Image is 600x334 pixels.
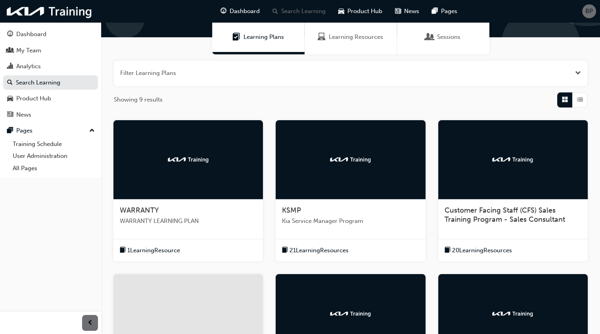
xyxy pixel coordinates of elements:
span: Learning Resources [329,33,383,42]
span: chart-icon [7,63,13,70]
span: Pages [441,7,457,16]
button: Pages [3,123,98,138]
a: Learning PlansLearning Plans [212,20,305,54]
img: kia-training [167,155,210,163]
span: people-icon [7,47,13,54]
a: kia-trainingWARRANTYWARRANTY LEARNING PLANbook-icon1LearningResource [113,120,263,262]
span: Grid [562,95,568,104]
a: Analytics [3,59,98,74]
span: Showing 9 results [114,95,163,104]
a: guage-iconDashboard [214,3,266,19]
span: Product Hub [347,7,382,16]
span: Search Learning [281,7,326,16]
span: car-icon [338,6,344,16]
span: 21 Learning Resources [289,246,349,255]
span: News [404,7,419,16]
a: News [3,107,98,122]
span: car-icon [7,95,13,102]
span: pages-icon [432,6,438,16]
span: Sessions [426,33,434,42]
button: BP [582,4,596,18]
a: Dashboard [3,27,98,42]
span: 1 Learning Resource [127,246,180,255]
span: WARRANTY [120,206,159,215]
a: Learning ResourcesLearning Resources [305,20,397,54]
button: DashboardMy TeamAnalyticsSearch LearningProduct HubNews [3,25,98,123]
img: kia-training [491,155,535,163]
a: All Pages [10,162,98,175]
button: book-icon21LearningResources [282,246,349,255]
span: search-icon [272,6,278,16]
button: Open the filter [575,69,581,78]
a: pages-iconPages [426,3,464,19]
a: search-iconSearch Learning [266,3,332,19]
a: kia-trainingKSMPKia Service Manager Programbook-icon21LearningResources [276,120,425,262]
img: kia-training [329,310,372,318]
span: KSMP [282,206,301,215]
button: book-icon1LearningResource [120,246,180,255]
div: Analytics [16,62,41,71]
button: book-icon20LearningResources [445,246,512,255]
a: My Team [3,43,98,58]
span: Sessions [437,33,460,42]
a: car-iconProduct Hub [332,3,389,19]
span: news-icon [395,6,401,16]
span: Learning Plans [243,33,284,42]
a: news-iconNews [389,3,426,19]
div: Product Hub [16,94,51,103]
a: Search Learning [3,75,98,90]
span: 20 Learning Resources [452,246,512,255]
span: pages-icon [7,127,13,134]
span: guage-icon [220,6,226,16]
span: List [577,95,583,104]
a: kia-trainingCustomer Facing Staff (CFS) Sales Training Program - Sales Consultantbook-icon20Learn... [438,120,588,262]
span: Customer Facing Staff (CFS) Sales Training Program - Sales Consultant [445,206,565,224]
a: Training Schedule [10,138,98,150]
span: Learning Resources [318,33,326,42]
div: Pages [16,126,33,135]
span: Dashboard [230,7,260,16]
span: news-icon [7,111,13,119]
span: book-icon [120,246,126,255]
img: kia-training [329,155,372,163]
a: SessionsSessions [397,20,489,54]
span: book-icon [282,246,288,255]
span: prev-icon [87,318,93,328]
a: Product Hub [3,91,98,106]
span: book-icon [445,246,450,255]
span: Kia Service Manager Program [282,217,419,226]
div: Dashboard [16,30,46,39]
span: guage-icon [7,31,13,38]
img: kia-training [4,3,95,19]
img: kia-training [491,310,535,318]
span: WARRANTY LEARNING PLAN [120,217,257,226]
div: My Team [16,46,41,55]
span: BP [585,7,593,16]
span: search-icon [7,79,13,86]
span: up-icon [89,126,95,136]
div: News [16,110,31,119]
a: User Administration [10,150,98,162]
span: Learning Plans [232,33,240,42]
